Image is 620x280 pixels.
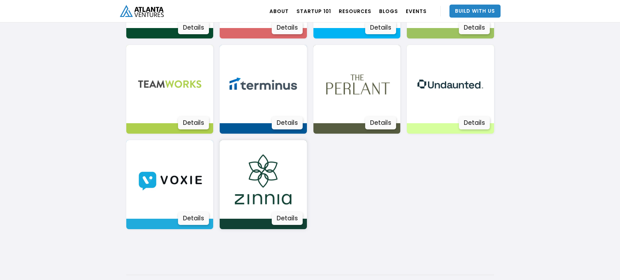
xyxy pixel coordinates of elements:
div: Details [365,116,396,129]
div: Details [178,116,209,129]
img: Image 3 [411,45,489,124]
div: Details [272,116,303,129]
div: Details [365,21,396,34]
a: Startup 101 [296,2,331,20]
a: BLOGS [379,2,398,20]
div: Details [459,21,490,34]
img: Image 3 [318,45,396,124]
div: Details [272,21,303,34]
div: Details [178,212,209,225]
a: RESOURCES [339,2,371,20]
div: Details [178,21,209,34]
img: Image 3 [131,140,209,219]
img: Image 3 [224,45,302,124]
a: ABOUT [269,2,289,20]
div: Details [272,212,303,225]
img: Image 3 [224,140,302,219]
div: Details [459,116,490,129]
img: Image 3 [131,45,209,124]
a: EVENTS [406,2,427,20]
a: Build With Us [449,5,501,18]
